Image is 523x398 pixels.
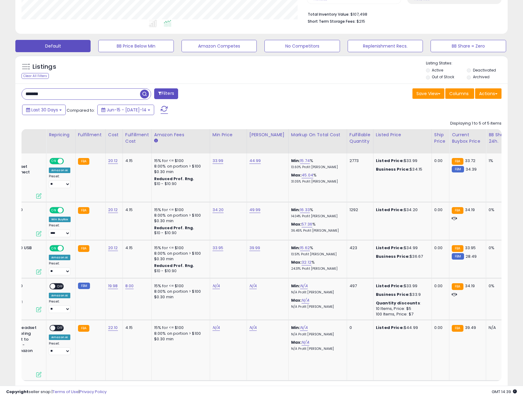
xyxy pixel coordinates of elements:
b: Max: [291,339,302,345]
span: 39.49 [465,325,476,330]
span: OFF [55,284,65,289]
div: Amazon AI [49,293,70,298]
div: 423 [349,245,369,251]
button: BB Price Below Min [98,40,174,52]
a: N/A [300,283,307,289]
small: FBM [452,166,464,172]
button: No Competitors [264,40,340,52]
a: N/A [300,325,307,331]
div: 0.00 [434,283,444,289]
div: Win BuyBox [49,217,71,222]
a: 34.20 [213,207,224,213]
p: N/A Profit [PERSON_NAME] [291,332,342,337]
div: 0.00 [434,158,444,164]
span: Compared to: [67,107,95,113]
span: ON [50,208,58,213]
p: N/A Profit [PERSON_NAME] [291,290,342,295]
a: 15.62 [300,245,310,251]
div: Preset: [49,261,71,275]
span: OFF [63,245,73,251]
label: Deactivated [473,68,496,73]
div: Listed Price [376,132,429,138]
span: 2025-08-14 14:39 GMT [492,389,517,395]
p: 36.45% Profit [PERSON_NAME] [291,229,342,233]
p: 13.60% Profit [PERSON_NAME] [291,165,342,169]
div: Amazon AI [49,168,70,173]
label: Active [432,68,443,73]
div: Current Buybox Price [452,132,483,145]
b: Min: [291,283,300,289]
div: Min Price [213,132,244,138]
div: 10 Items, Price: $5 [376,306,427,311]
b: Listed Price: [376,245,404,251]
div: % [291,158,342,169]
div: 1292 [349,207,369,213]
div: $0.30 min [154,218,205,224]
a: 19.98 [108,283,118,289]
div: seller snap | | [6,389,107,395]
div: Preset: [49,299,71,313]
div: 4.15 [125,158,147,164]
div: 8.00% on portion > $100 [154,213,205,218]
label: Out of Stock [432,74,454,79]
div: 1% [489,158,509,164]
div: $33.99 [376,158,427,164]
a: 16.33 [300,207,310,213]
b: Business Price: [376,166,410,172]
div: Amazon AI [49,334,70,340]
small: FBA [78,245,89,252]
b: Max: [291,297,302,303]
button: Jun-15 - [DATE]-14 [97,105,154,115]
span: ON [50,245,58,251]
strong: Copyright [6,389,29,395]
small: FBA [452,283,463,290]
small: FBA [78,207,89,214]
b: Max: [291,221,302,227]
div: 15% for <= $100 [154,325,205,330]
div: Displaying 1 to 5 of 5 items [450,121,502,126]
a: 32.12 [302,259,311,265]
div: 0.00 [434,325,444,330]
b: Max: [291,259,302,265]
div: 0% [489,283,509,289]
span: $215 [357,18,365,24]
small: FBA [78,325,89,332]
div: Ship Price [434,132,447,145]
small: FBM [78,283,90,289]
span: OFF [63,159,73,164]
b: Min: [291,158,300,164]
div: $33.9 [376,292,427,297]
a: 20.12 [108,245,118,251]
button: Default [15,40,91,52]
a: 39.99 [249,245,260,251]
span: OFF [63,208,73,213]
a: 49.99 [249,207,261,213]
div: 8.00% on portion > $100 [154,164,205,169]
small: FBA [452,245,463,252]
a: 57.36 [302,221,312,227]
div: 497 [349,283,369,289]
a: Terms of Use [53,389,79,395]
div: $34.99 [376,245,427,251]
small: FBA [452,207,463,214]
b: Total Inventory Value: [308,12,349,17]
button: BB Share = Zero [431,40,506,52]
div: : [376,300,427,306]
div: $10 - $10.90 [154,269,205,274]
a: N/A [302,297,309,303]
button: Last 30 Days [22,105,66,115]
div: Clear All Filters [21,73,49,79]
div: [PERSON_NAME] [249,132,286,138]
div: $34.20 [376,207,427,213]
span: Columns [449,91,469,97]
a: 20.12 [108,207,118,213]
div: 100 Items, Price: $7 [376,311,427,317]
a: N/A [213,325,220,331]
b: Listed Price: [376,283,404,289]
a: 20.12 [108,158,118,164]
div: $44.99 [376,325,427,330]
th: The percentage added to the cost of goods (COGS) that forms the calculator for Min & Max prices. [288,129,347,153]
div: Preset: [49,174,71,188]
small: FBA [452,325,463,332]
button: Filters [154,88,178,99]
